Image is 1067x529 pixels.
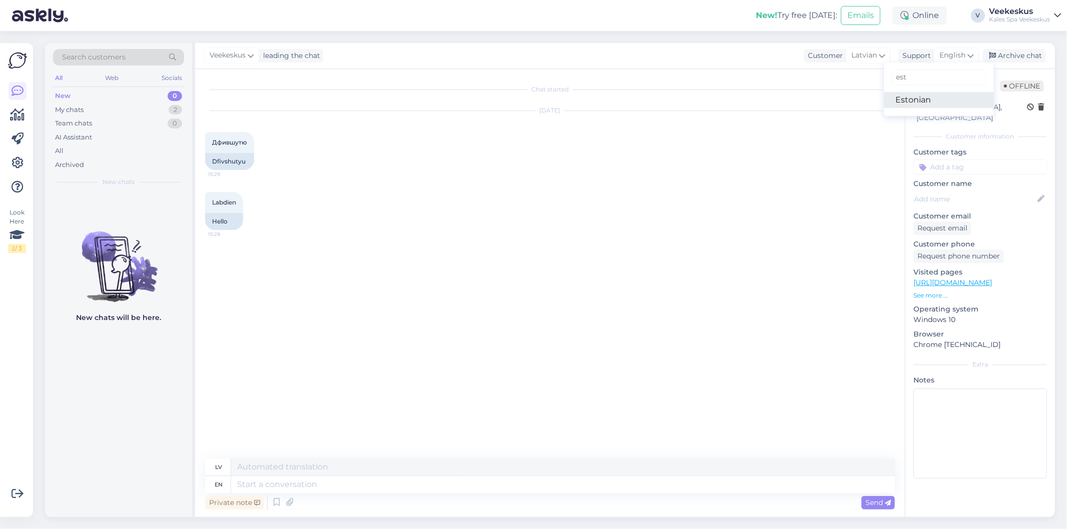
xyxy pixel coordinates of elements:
[989,15,1050,23] div: Kales Spa Veekeskus
[913,132,1047,141] div: Customer information
[913,249,1004,263] div: Request phone number
[914,193,1035,204] input: Add name
[804,50,843,61] div: Customer
[55,118,92,128] div: Team chats
[53,71,65,84] div: All
[169,105,182,115] div: 2
[212,198,236,206] span: Labdien
[913,375,1047,385] p: Notes
[205,496,264,509] div: Private note
[8,51,27,70] img: Askly Logo
[259,50,320,61] div: leading the chat
[55,105,84,115] div: My chats
[8,208,26,253] div: Look Here
[103,177,135,186] span: New chats
[913,278,992,287] a: [URL][DOMAIN_NAME]
[989,7,1061,23] a: VeekeskusKales Spa Veekeskus
[913,329,1047,339] p: Browser
[913,221,971,235] div: Request email
[205,153,254,170] div: Dfivshutyu
[8,244,26,253] div: 2 / 3
[913,267,1047,277] p: Visited pages
[865,498,891,507] span: Send
[841,6,880,25] button: Emails
[55,146,64,156] div: All
[939,50,965,61] span: English
[205,106,895,115] div: [DATE]
[212,138,247,146] span: Дфившутю
[210,50,246,61] span: Veekeskus
[168,118,182,128] div: 0
[913,178,1047,189] p: Customer name
[55,160,84,170] div: Archived
[892,6,947,24] div: Online
[913,360,1047,369] div: Extra
[913,291,1047,300] p: See more ...
[208,230,246,238] span: 15:29
[205,213,243,230] div: Hello
[971,8,985,22] div: V
[756,9,837,21] div: Try free [DATE]:
[913,339,1047,350] p: Chrome [TECHNICAL_ID]
[913,239,1047,249] p: Customer phone
[1000,80,1044,91] span: Offline
[62,52,126,62] span: Search customers
[205,85,895,94] div: Chat started
[913,211,1047,221] p: Customer email
[104,71,121,84] div: Web
[913,304,1047,314] p: Operating system
[913,147,1047,157] p: Customer tags
[55,132,92,142] div: AI Assistant
[756,10,777,20] b: New!
[160,71,184,84] div: Socials
[55,91,71,101] div: New
[892,69,986,85] input: Type to filter...
[898,50,931,61] div: Support
[216,458,223,475] div: lv
[76,312,161,323] p: New chats will be here.
[913,159,1047,174] input: Add a tag
[45,213,192,303] img: No chats
[913,314,1047,325] p: Windows 10
[983,49,1046,62] div: Archive chat
[208,170,246,178] span: 15:29
[851,50,877,61] span: Latvian
[215,476,223,493] div: en
[884,92,994,108] a: Estonian
[989,7,1050,15] div: Veekeskus
[168,91,182,101] div: 0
